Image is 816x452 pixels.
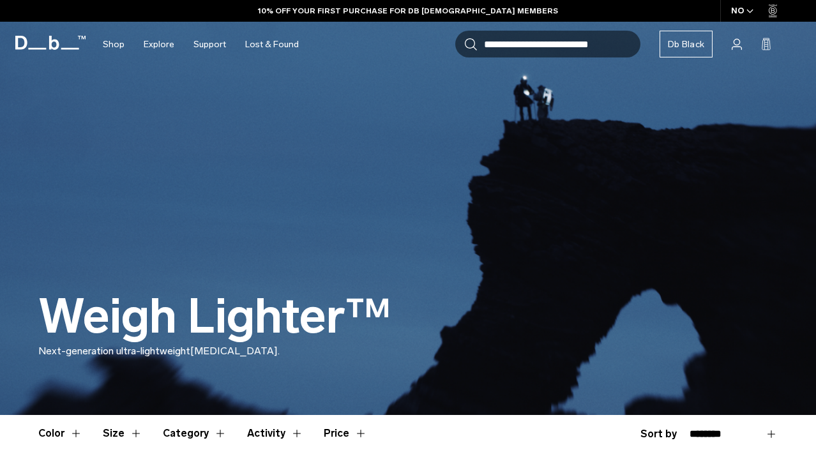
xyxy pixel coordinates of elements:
button: Toggle Filter [163,415,227,452]
a: Db Black [660,31,713,57]
a: Shop [103,22,125,67]
a: Explore [144,22,174,67]
button: Toggle Filter [103,415,142,452]
button: Toggle Filter [247,415,303,452]
span: Next-generation ultra-lightweight [38,345,190,357]
a: 10% OFF YOUR FIRST PURCHASE FOR DB [DEMOGRAPHIC_DATA] MEMBERS [258,5,558,17]
a: Lost & Found [245,22,299,67]
button: Toggle Filter [38,415,82,452]
nav: Main Navigation [93,22,308,67]
h1: Weigh Lighter™ [38,290,391,343]
span: [MEDICAL_DATA]. [190,345,280,357]
a: Support [193,22,226,67]
button: Toggle Price [324,415,367,452]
